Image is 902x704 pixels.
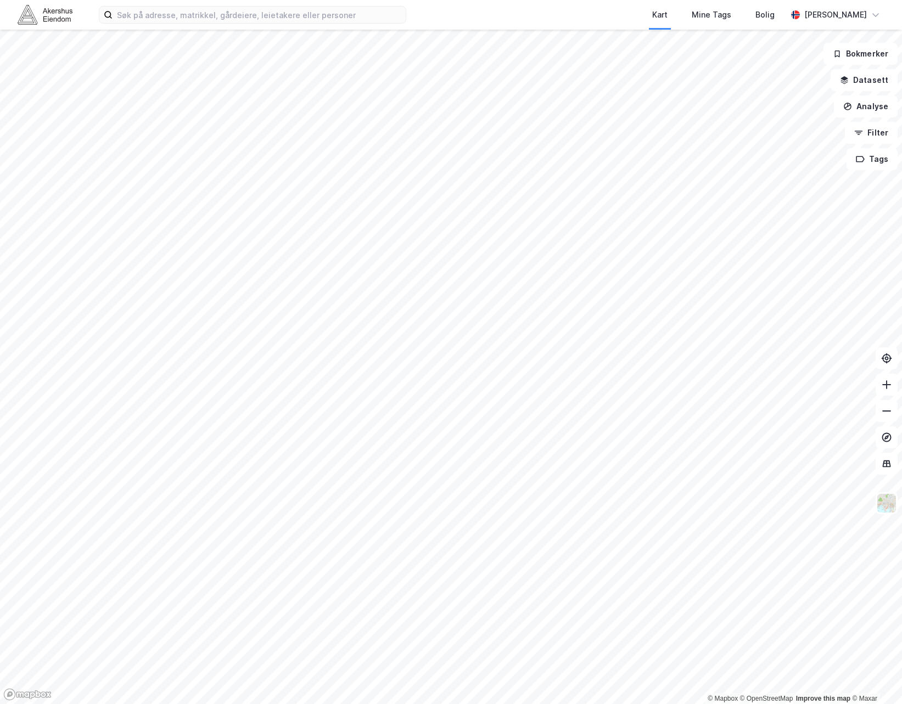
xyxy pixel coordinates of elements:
button: Tags [847,148,898,170]
button: Datasett [831,69,898,91]
button: Analyse [834,95,898,117]
a: Improve this map [796,695,850,702]
div: Kontrollprogram for chat [847,651,902,704]
a: OpenStreetMap [740,695,793,702]
button: Bokmerker [823,43,898,65]
iframe: Chat Widget [847,651,902,704]
div: Bolig [755,8,775,21]
input: Søk på adresse, matrikkel, gårdeiere, leietakere eller personer [113,7,406,23]
button: Filter [845,122,898,144]
div: [PERSON_NAME] [804,8,867,21]
a: Mapbox homepage [3,688,52,701]
div: Kart [652,8,668,21]
a: Mapbox [708,695,738,702]
div: Mine Tags [692,8,731,21]
img: Z [876,493,897,514]
img: akershus-eiendom-logo.9091f326c980b4bce74ccdd9f866810c.svg [18,5,72,24]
